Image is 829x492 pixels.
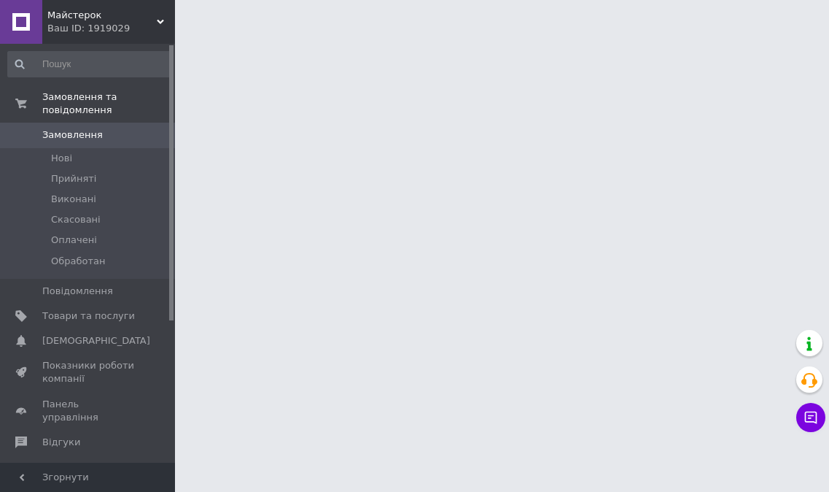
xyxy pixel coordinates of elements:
[42,334,150,347] span: [DEMOGRAPHIC_DATA]
[42,285,113,298] span: Повідомлення
[42,436,80,449] span: Відгуки
[42,398,135,424] span: Панель управління
[51,234,97,247] span: Оплачені
[47,22,175,35] div: Ваш ID: 1919029
[42,128,103,142] span: Замовлення
[42,359,135,385] span: Показники роботи компанії
[796,403,825,432] button: Чат з покупцем
[42,461,82,474] span: Покупці
[51,213,101,226] span: Скасовані
[51,193,96,206] span: Виконані
[51,255,105,268] span: Обработан
[7,51,172,77] input: Пошук
[51,172,96,185] span: Прийняті
[51,152,72,165] span: Нові
[47,9,157,22] span: Майстерок
[42,310,135,323] span: Товари та послуги
[42,91,175,117] span: Замовлення та повідомлення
